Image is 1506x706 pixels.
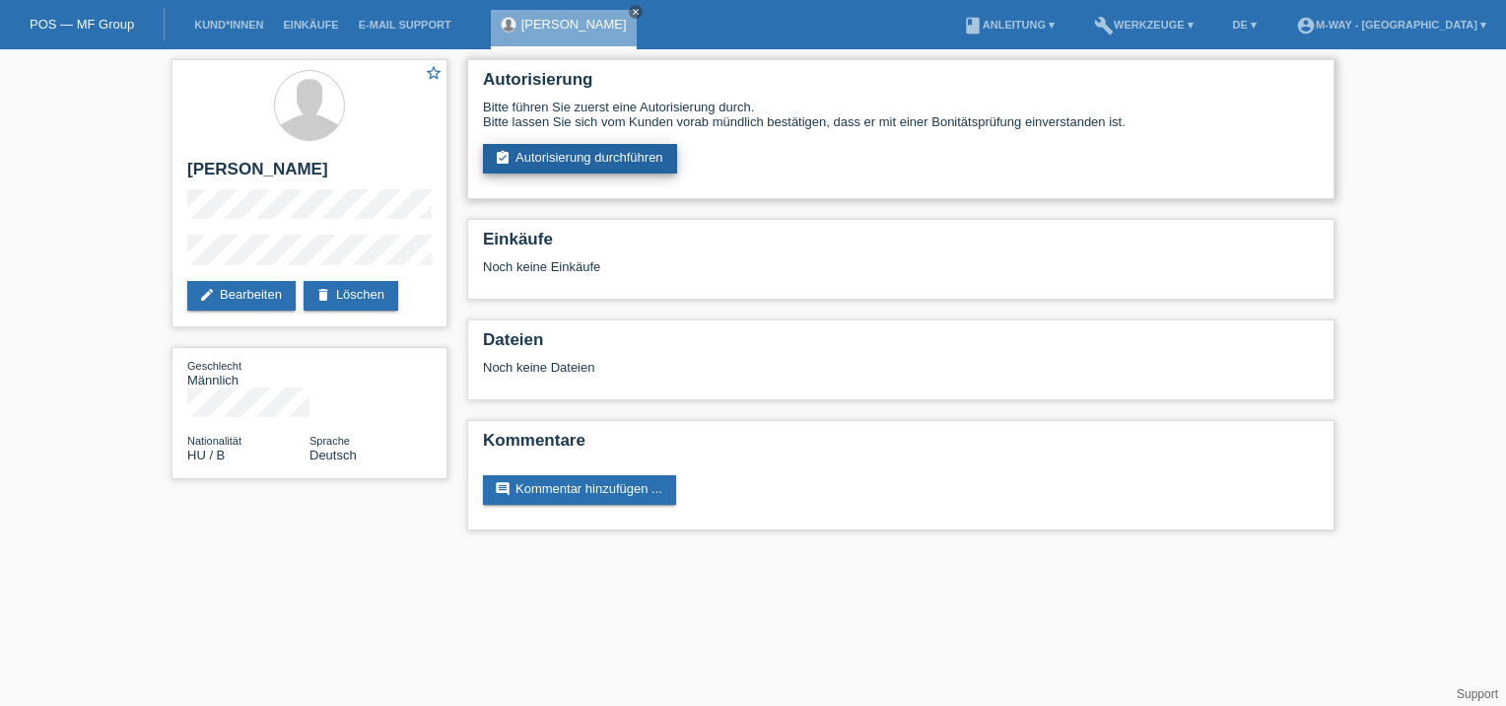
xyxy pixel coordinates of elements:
a: Kund*innen [184,19,273,31]
div: Männlich [187,358,309,388]
a: DE ▾ [1223,19,1266,31]
span: Nationalität [187,435,241,447]
div: Bitte führen Sie zuerst eine Autorisierung durch. Bitte lassen Sie sich vom Kunden vorab mündlich... [483,100,1319,129]
h2: Dateien [483,330,1319,360]
h2: Autorisierung [483,70,1319,100]
a: commentKommentar hinzufügen ... [483,475,676,505]
i: comment [495,481,511,497]
a: POS — MF Group [30,17,134,32]
a: star_border [425,64,443,85]
i: star_border [425,64,443,82]
a: [PERSON_NAME] [521,17,627,32]
a: deleteLöschen [304,281,398,311]
i: close [631,7,641,17]
a: account_circlem-way - [GEOGRAPHIC_DATA] ▾ [1286,19,1496,31]
a: Support [1457,687,1498,701]
a: Einkäufe [273,19,348,31]
span: Ungarn / B / 20.09.2022 [187,448,225,462]
i: build [1094,16,1114,35]
i: edit [199,287,215,303]
i: assignment_turned_in [495,150,511,166]
a: bookAnleitung ▾ [953,19,1064,31]
h2: Kommentare [483,431,1319,460]
a: buildWerkzeuge ▾ [1084,19,1203,31]
span: Sprache [309,435,350,447]
i: account_circle [1296,16,1316,35]
h2: Einkäufe [483,230,1319,259]
span: Deutsch [309,448,357,462]
i: book [963,16,983,35]
div: Noch keine Dateien [483,360,1085,375]
i: delete [315,287,331,303]
a: assignment_turned_inAutorisierung durchführen [483,144,677,174]
a: close [629,5,643,19]
a: E-Mail Support [349,19,461,31]
h2: [PERSON_NAME] [187,160,432,189]
span: Geschlecht [187,360,241,372]
a: editBearbeiten [187,281,296,311]
div: Noch keine Einkäufe [483,259,1319,289]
